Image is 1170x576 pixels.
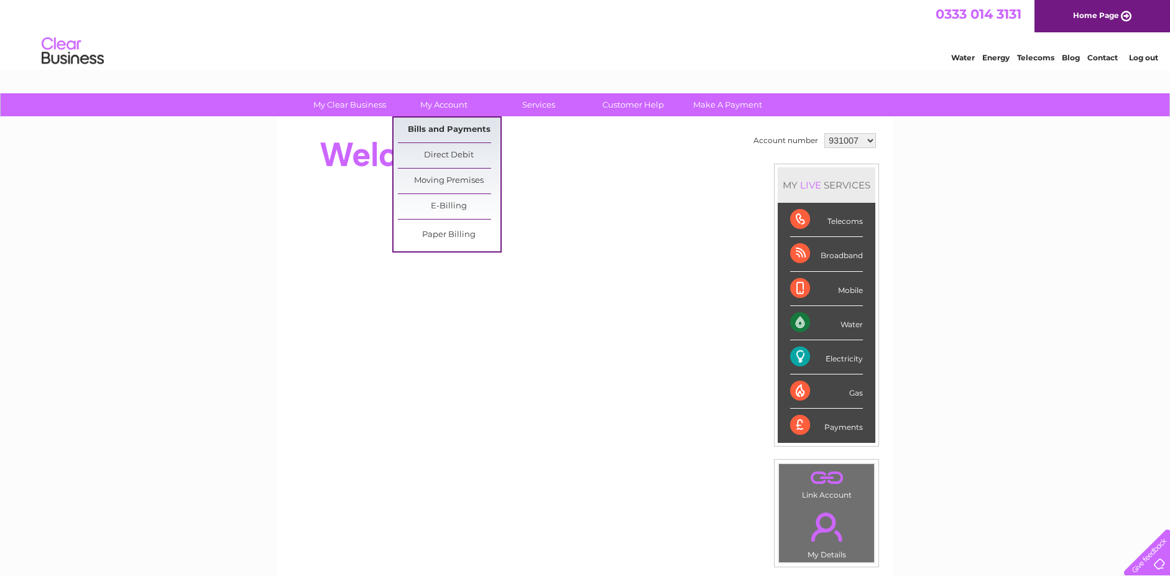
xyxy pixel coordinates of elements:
[1017,53,1054,62] a: Telecoms
[790,237,863,271] div: Broadband
[936,6,1021,22] a: 0333 014 3131
[1062,53,1080,62] a: Blog
[487,93,590,116] a: Services
[676,93,779,116] a: Make A Payment
[790,272,863,306] div: Mobile
[398,143,500,168] a: Direct Debit
[782,505,871,549] a: .
[1087,53,1118,62] a: Contact
[790,340,863,374] div: Electricity
[798,179,824,191] div: LIVE
[298,93,401,116] a: My Clear Business
[778,463,875,503] td: Link Account
[1129,53,1158,62] a: Log out
[398,118,500,142] a: Bills and Payments
[790,409,863,442] div: Payments
[393,93,495,116] a: My Account
[292,7,880,60] div: Clear Business is a trading name of Verastar Limited (registered in [GEOGRAPHIC_DATA] No. 3667643...
[951,53,975,62] a: Water
[398,194,500,219] a: E-Billing
[782,467,871,489] a: .
[790,203,863,237] div: Telecoms
[582,93,684,116] a: Customer Help
[398,169,500,193] a: Moving Premises
[398,223,500,248] a: Paper Billing
[41,32,104,70] img: logo.png
[778,167,875,203] div: MY SERVICES
[750,130,821,151] td: Account number
[778,502,875,563] td: My Details
[982,53,1010,62] a: Energy
[790,374,863,409] div: Gas
[790,306,863,340] div: Water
